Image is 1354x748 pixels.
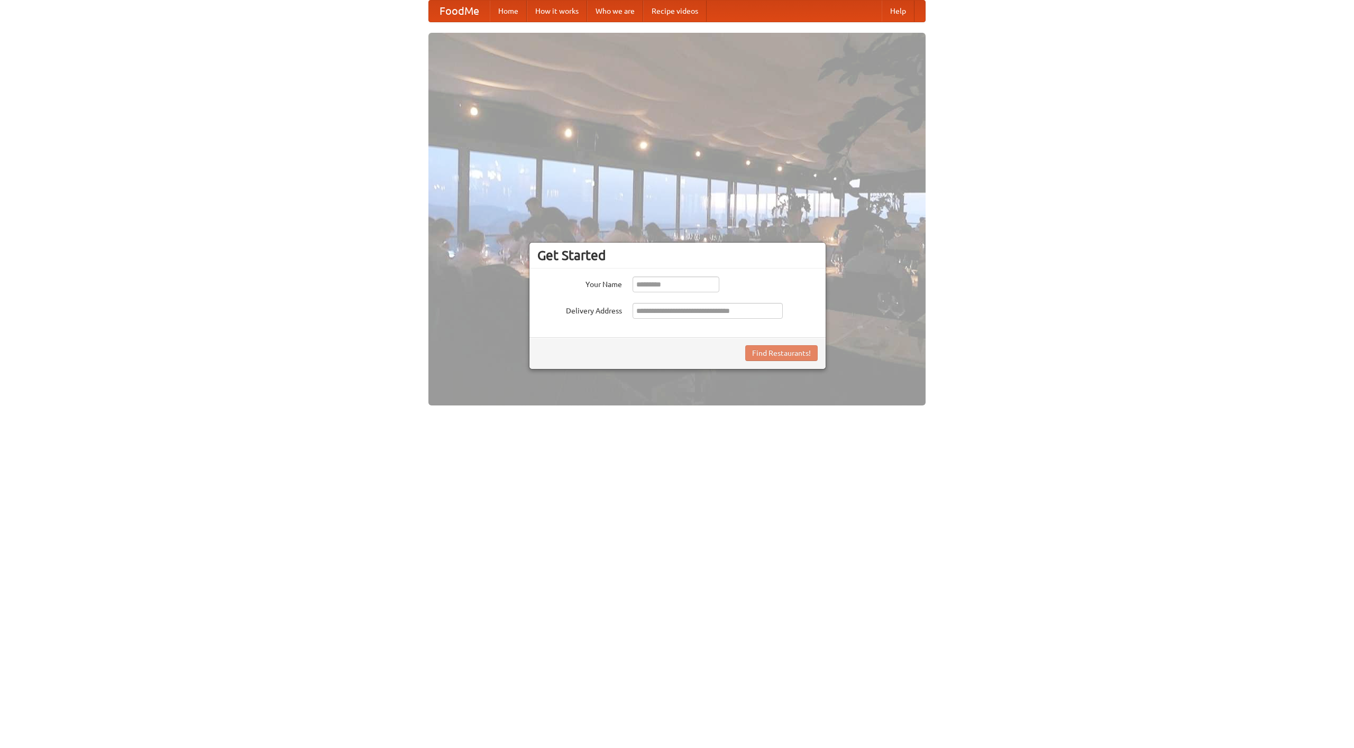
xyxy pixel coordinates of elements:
a: How it works [527,1,587,22]
h3: Get Started [537,247,818,263]
a: Recipe videos [643,1,707,22]
a: Help [882,1,914,22]
label: Delivery Address [537,303,622,316]
a: Home [490,1,527,22]
a: Who we are [587,1,643,22]
button: Find Restaurants! [745,345,818,361]
label: Your Name [537,276,622,290]
a: FoodMe [429,1,490,22]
